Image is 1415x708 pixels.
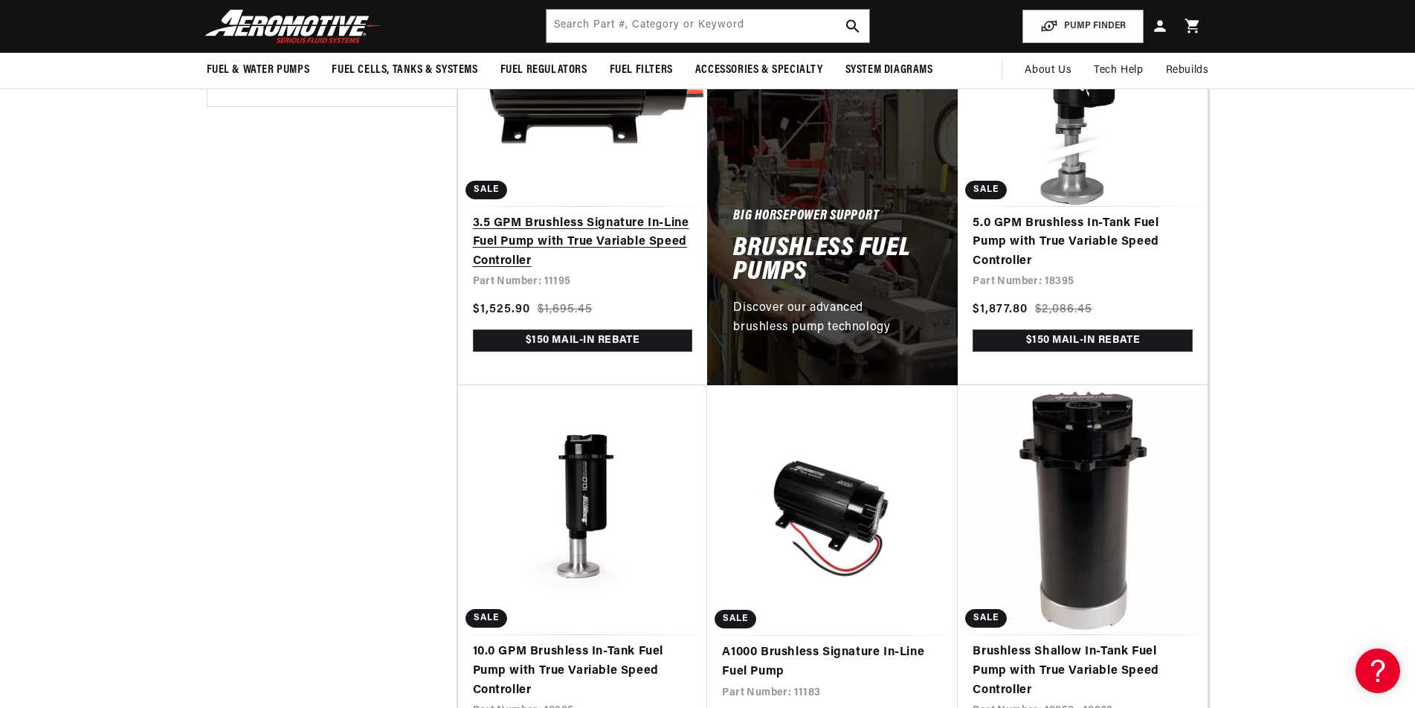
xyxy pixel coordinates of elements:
span: Rebuilds [1166,62,1209,79]
summary: Accessories & Specialty [684,53,834,88]
summary: Tech Help [1083,53,1154,88]
span: Tech Help [1094,62,1143,79]
h5: Big Horsepower Support [733,211,879,223]
h2: Brushless Fuel Pumps [733,237,932,284]
button: search button [837,10,869,42]
input: Search by Part Number, Category or Keyword [547,10,869,42]
summary: Rebuilds [1155,53,1220,88]
summary: Fuel Cells, Tanks & Systems [320,53,489,88]
summary: System Diagrams [834,53,944,88]
a: 10.0 GPM Brushless In-Tank Fuel Pump with True Variable Speed Controller [473,643,693,700]
span: Accessories & Specialty [695,62,823,78]
span: Fuel Cells, Tanks & Systems [332,62,477,78]
span: Fuel & Water Pumps [207,62,310,78]
button: PUMP FINDER [1022,10,1144,43]
a: 5.0 GPM Brushless In-Tank Fuel Pump with True Variable Speed Controller [973,214,1193,271]
span: About Us [1025,65,1071,76]
p: Discover our advanced brushless pump technology [733,299,915,337]
summary: Fuel Filters [599,53,684,88]
span: System Diagrams [845,62,933,78]
img: Aeromotive [201,9,387,44]
span: Fuel Filters [610,62,673,78]
a: 3.5 GPM Brushless Signature In-Line Fuel Pump with True Variable Speed Controller [473,214,693,271]
summary: Fuel Regulators [489,53,599,88]
a: About Us [1013,53,1083,88]
a: Brushless Shallow In-Tank Fuel Pump with True Variable Speed Controller [973,643,1193,700]
span: Fuel Regulators [500,62,587,78]
a: A1000 Brushless Signature In-Line Fuel Pump [722,643,943,681]
summary: Fuel & Water Pumps [196,53,321,88]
